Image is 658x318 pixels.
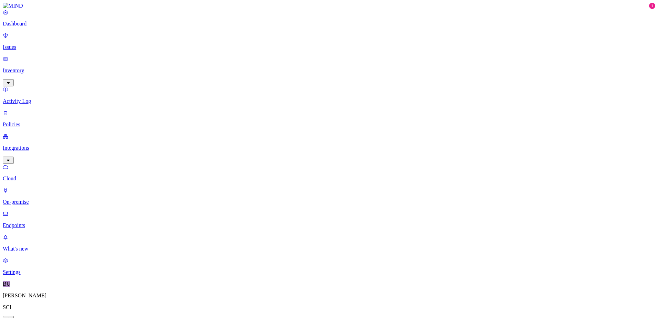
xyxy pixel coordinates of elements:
[3,86,655,104] a: Activity Log
[3,304,655,310] p: SCI
[649,3,655,9] div: 1
[3,293,655,299] p: [PERSON_NAME]
[3,145,655,151] p: Integrations
[3,234,655,252] a: What's new
[3,211,655,229] a: Endpoints
[3,21,655,27] p: Dashboard
[3,269,655,275] p: Settings
[3,56,655,85] a: Inventory
[3,44,655,50] p: Issues
[3,98,655,104] p: Activity Log
[3,3,23,9] img: MIND
[3,187,655,205] a: On-premise
[3,110,655,128] a: Policies
[3,133,655,163] a: Integrations
[3,9,655,27] a: Dashboard
[3,176,655,182] p: Cloud
[3,281,10,287] span: BU
[3,32,655,50] a: Issues
[3,121,655,128] p: Policies
[3,257,655,275] a: Settings
[3,3,655,9] a: MIND
[3,199,655,205] p: On-premise
[3,164,655,182] a: Cloud
[3,67,655,74] p: Inventory
[3,246,655,252] p: What's new
[3,222,655,229] p: Endpoints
